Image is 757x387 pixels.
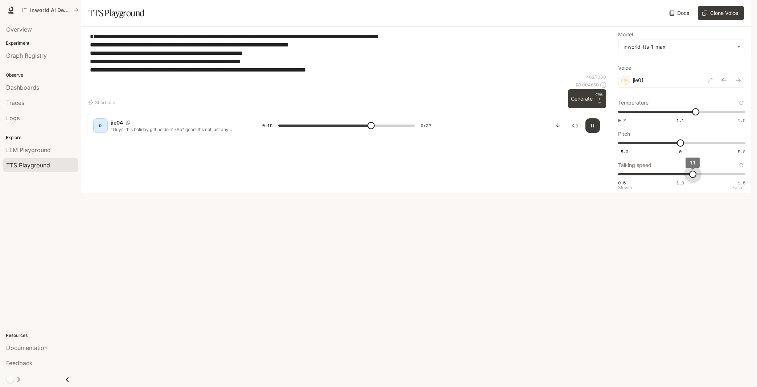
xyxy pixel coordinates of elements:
div: inworld-tts-1-max [618,40,745,54]
span: 1.5 [738,180,745,186]
span: 1.1 [676,117,684,123]
span: 5.0 [738,148,745,155]
p: CTRL + [596,92,603,101]
div: D [95,120,106,131]
h1: TTS Playground [89,6,145,20]
button: Download audio [551,118,565,133]
span: 0 [679,148,682,155]
p: Model [618,32,633,37]
button: Clone Voice [698,6,744,20]
button: All workspaces [19,3,82,17]
p: 465 / 1000 [586,74,606,80]
span: 1.1 [690,159,695,166]
span: 0.7 [618,117,626,123]
button: Reset to default [737,99,745,107]
p: Slower [618,186,633,190]
p: $ 0.004650 [575,82,599,88]
span: 0:22 [421,122,431,129]
button: Reset to default [737,161,745,169]
span: -5.0 [618,148,628,155]
p: Temperature [618,100,649,105]
button: GenerateCTRL +⏎ [568,89,606,108]
p: Faster [732,186,745,190]
p: Inworld AI Demos [30,7,71,13]
span: 0:15 [262,122,272,129]
span: 1.5 [738,117,745,123]
p: Pitch [618,131,630,137]
span: 1.0 [676,180,684,186]
p: ⏎ [596,92,603,105]
p: Voice [618,65,631,70]
p: Talking speed [618,163,651,168]
button: Copy Voice ID [123,121,133,125]
div: inworld-tts-1-max [624,43,733,50]
button: Inspect [568,118,583,133]
p: jie01 [633,77,643,84]
button: Shortcuts [87,97,118,108]
p: "Guys, this holiday gift holder? *So* good. It's not just any envelope—super festive, with gold f... [111,126,245,133]
span: 0.5 [618,180,626,186]
a: Docs [668,6,692,20]
p: jie04 [111,119,123,126]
